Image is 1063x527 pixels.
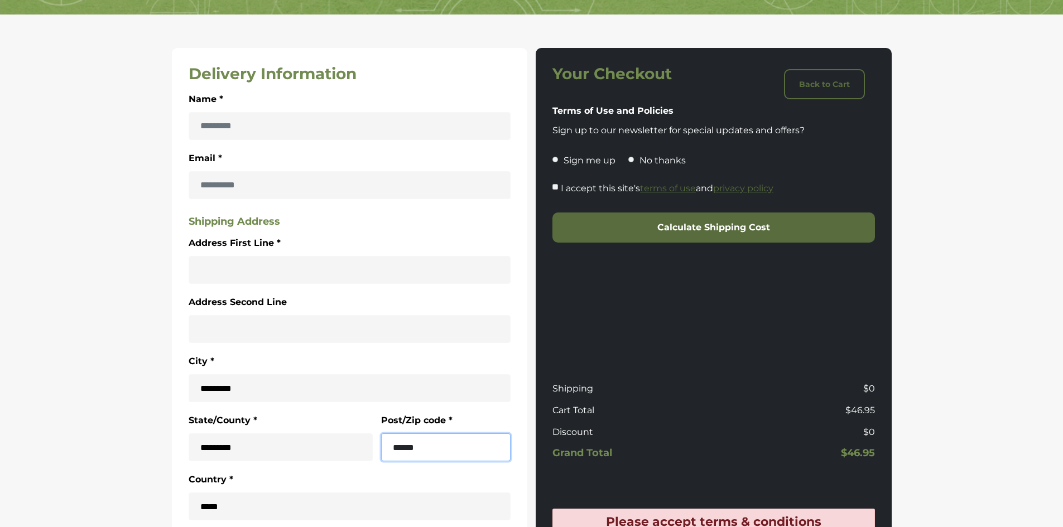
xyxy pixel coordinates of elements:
button: Calculate Shipping Cost [552,212,875,243]
label: State/County * [189,413,257,428]
p: Cart Total [552,404,709,417]
a: Back to Cart [784,69,865,99]
label: Address Second Line [189,295,287,310]
p: Discount [552,426,709,439]
a: terms of use [640,183,696,194]
p: Shipping [552,382,709,395]
label: City * [189,354,214,369]
p: No thanks [639,154,686,167]
label: I accept this site's and [561,181,773,196]
label: Address First Line * [189,236,281,250]
label: Country * [189,472,233,487]
p: $0 [718,382,874,395]
label: Terms of Use and Policies [552,104,674,118]
h3: Your Checkout [552,65,709,84]
h5: $46.95 [718,447,874,460]
p: $46.95 [718,404,874,417]
label: Email * [189,151,222,166]
p: Sign me up [564,154,615,167]
p: $0 [718,426,874,439]
h3: Delivery Information [189,65,511,84]
h5: Grand Total [552,447,709,460]
a: privacy policy [713,183,773,194]
p: Sign up to our newsletter for special updates and offers? [552,124,875,137]
label: Name * [189,92,223,107]
h5: Shipping Address [189,216,511,228]
label: Post/Zip code * [381,413,453,428]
